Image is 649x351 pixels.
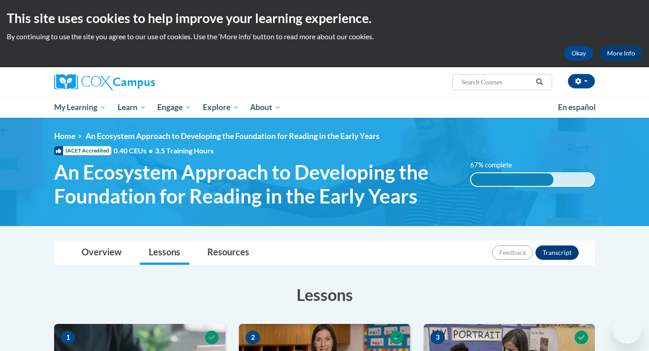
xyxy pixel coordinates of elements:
[600,46,642,60] a: More Info
[54,74,225,90] a: Cox Campus
[7,9,642,27] h2: This site uses cookies to help improve your learning experience.
[118,102,146,113] span: Learn
[246,331,260,344] span: 2
[471,173,553,186] div: 67% complete
[54,131,75,141] a: Home
[198,241,258,265] a: Resources
[613,315,642,344] iframe: Button to launch messaging window
[151,97,197,118] a: Engage
[568,74,595,88] button: Account Settings
[558,102,596,112] span: En español
[552,98,602,117] a: En español
[54,74,155,90] img: Cox Campus
[86,131,379,141] span: An Ecosystem Approach to Developing the Foundation for Reading in the Early Years
[197,97,245,118] a: Explore
[470,160,522,170] label: 67% complete
[54,160,457,208] span: An Ecosystem Approach to Developing the Foundation for Reading in the Early Years
[54,146,111,155] span: IACET Accredited
[250,102,281,113] span: About
[54,102,106,113] span: My Learning
[112,97,152,118] a: Learn
[48,97,112,118] a: My Learning
[114,146,155,156] span: 0.40 CEUs
[54,283,595,306] h3: Lessons
[140,241,189,265] a: Lessons
[149,146,153,155] span: •
[492,245,533,260] button: Feedback
[430,331,445,344] span: 3
[564,46,593,60] button: Okay
[461,77,533,88] input: Search Courses
[73,241,131,265] a: Overview
[245,97,287,118] a: About
[41,97,608,118] div: Main menu
[535,245,579,260] button: Transcript
[155,146,214,155] span: 3.5 Training Hours
[7,32,642,42] p: By continuing to use the site you agree to our use of cookies. Use the ‘More info’ button to read...
[533,77,546,88] button: Search
[61,331,75,344] span: 1
[203,102,239,113] span: Explore
[157,102,191,113] span: Engage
